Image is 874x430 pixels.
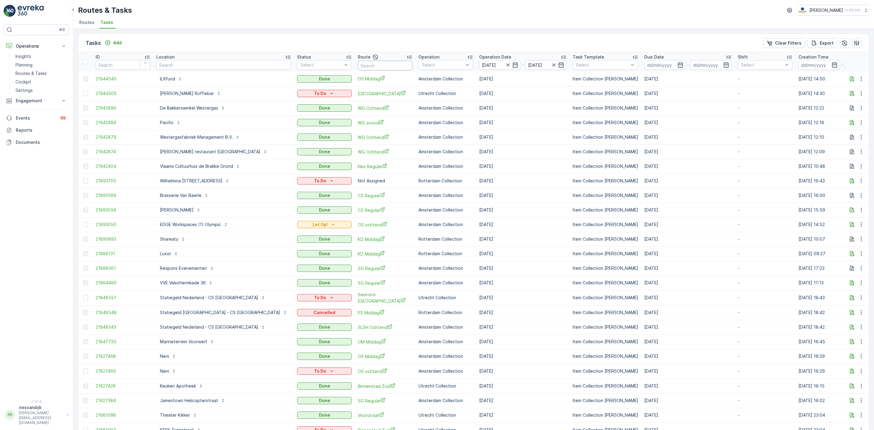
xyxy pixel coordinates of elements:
[641,334,735,349] td: [DATE]
[113,40,122,46] p: Add
[156,293,269,303] button: Statiegeld Nederland - CS [GEOGRAPHIC_DATA]
[96,368,150,374] a: 21827460
[96,339,150,345] a: 21847753
[156,410,201,420] button: Theater Kikker
[358,292,412,304] a: Seenons Utrecht
[358,105,412,111] a: WG Ochtend
[641,276,735,290] td: [DATE]
[156,60,291,70] input: Search
[156,147,271,157] button: [PERSON_NAME] restaurant [GEOGRAPHIC_DATA]
[156,74,186,84] button: ILXfund
[358,222,412,228] span: OS ochtend
[809,7,843,13] p: [PERSON_NAME]
[641,364,735,379] td: [DATE]
[476,159,570,174] td: [DATE]
[156,234,189,244] button: Shareaty
[160,310,280,316] p: Statiegeld [GEOGRAPHIC_DATA] - CS [GEOGRAPHIC_DATA]
[476,232,570,246] td: [DATE]
[476,349,570,364] td: [DATE]
[156,337,218,347] button: Marineterrein Voorwerf
[156,220,232,229] button: EDGE Workspaces (1) Olympic
[160,222,221,228] p: EDGE Workspaces (1) Olympic
[59,27,65,32] p: ⌘B
[476,290,570,305] td: [DATE]
[358,251,412,257] span: KD Middag
[96,265,150,271] a: 21868561
[314,295,326,301] p: To Do
[358,149,412,155] a: WG Ochtend
[319,163,330,169] p: Done
[763,38,805,48] button: Clear Filters
[83,295,88,300] div: Toggle Row Selected
[96,149,150,155] a: 21942874
[96,207,150,213] span: 21893559
[358,280,412,286] a: SG Regular
[358,353,412,360] span: OS Middag
[358,76,412,82] span: OS Middag
[358,368,412,374] a: OS ochtend
[476,217,570,232] td: [DATE]
[641,188,735,203] td: [DATE]
[476,276,570,290] td: [DATE]
[476,144,570,159] td: [DATE]
[358,265,412,272] span: SG Regular
[96,295,150,301] a: 21848551
[15,62,32,68] p: Planning
[96,178,150,184] a: 21893705
[314,178,326,184] p: To Do
[156,89,225,98] button: [PERSON_NAME] Koffiebar
[476,334,570,349] td: [DATE]
[156,118,185,127] button: Pacific
[641,159,735,174] td: [DATE]
[160,280,206,286] p: VVE Valschermkade 36
[160,207,194,213] p: [PERSON_NAME]
[160,368,169,374] p: Neni
[297,367,352,375] button: To Do
[156,54,174,60] p: Location
[13,78,69,86] a: Cockpit
[96,353,150,359] span: 21827468
[641,72,735,86] td: [DATE]
[358,412,412,418] span: Voorstraat
[96,76,150,82] a: 21944545
[156,322,269,332] button: Statiegeld Nederland - CS [GEOGRAPHIC_DATA]
[319,412,330,418] p: Done
[156,396,229,405] button: Jamestown Helicopterstraat
[96,324,150,330] a: 21848543
[641,203,735,217] td: [DATE]
[83,91,88,96] div: Toggle Row Selected
[798,5,869,16] button: [PERSON_NAME](+02:00)
[61,116,66,120] p: 99
[160,134,233,140] p: Westergasfabriek Management B.V.
[96,236,150,242] span: 21890893
[319,134,330,140] p: Done
[358,120,412,126] span: WG avond
[96,90,150,96] span: 21944505
[297,294,352,301] button: To Do
[83,222,88,227] div: Toggle Row Selected
[476,174,570,188] td: [DATE]
[319,76,330,82] p: Done
[96,134,150,140] a: 21942879
[15,79,31,85] p: Cockpit
[476,261,570,276] td: [DATE]
[96,54,100,60] p: ID
[156,176,233,186] button: Wilhelmina [STREET_ADDRESS]
[156,366,180,376] button: Neni
[319,192,330,198] p: Done
[319,149,330,155] p: Done
[775,40,801,46] p: Clear Filters
[160,178,222,184] p: Wilhelmina [STREET_ADDRESS]
[13,61,69,69] a: Planning
[319,280,330,286] p: Done
[476,305,570,320] td: [DATE]
[83,178,88,183] div: Toggle Row Selected
[845,8,861,13] p: ( +02:00 )
[96,398,150,404] a: 21827384
[4,95,69,107] button: Engagement
[160,339,207,345] p: Marineterrein Voorwerf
